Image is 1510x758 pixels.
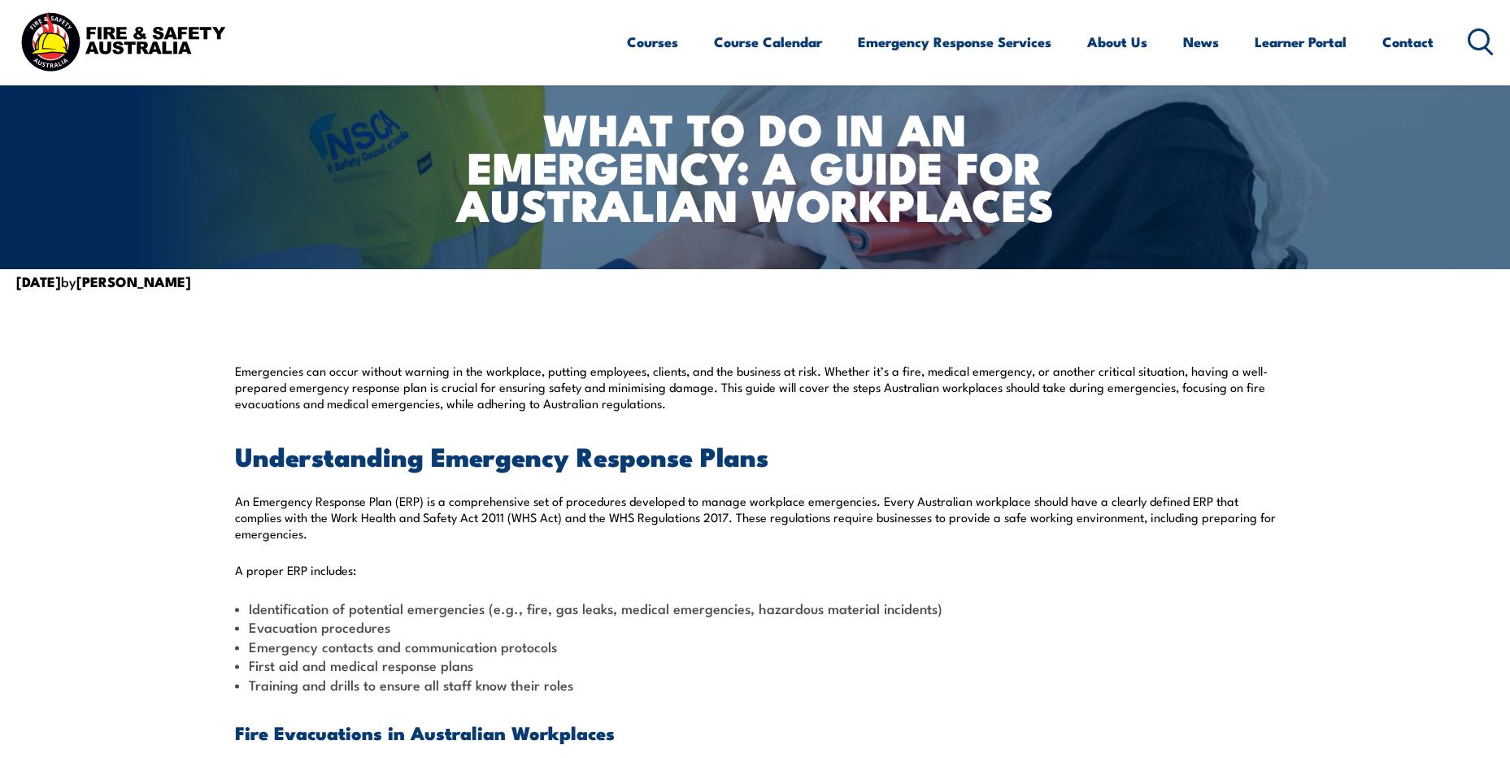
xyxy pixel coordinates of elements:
a: About Us [1087,20,1147,63]
a: Emergency Response Services [858,20,1051,63]
li: Identification of potential emergencies (e.g., fire, gas leaks, medical emergencies, hazardous ma... [235,599,1276,617]
h3: Fire Evacuations in Australian Workplaces [235,723,1276,742]
strong: [PERSON_NAME] [76,271,191,292]
h2: Understanding Emergency Response Plans [235,444,1276,467]
h1: What to Do in an Emergency: A Guide for Australian Workplaces [435,109,1075,223]
a: Course Calendar [714,20,822,63]
p: Emergencies can occur without warning in the workplace, putting employees, clients, and the busin... [235,363,1276,412]
p: A proper ERP includes: [235,562,1276,578]
li: First aid and medical response plans [235,656,1276,674]
span: by [16,271,191,291]
a: Learner Portal [1255,20,1347,63]
li: Training and drills to ensure all staff know their roles [235,675,1276,694]
li: Emergency contacts and communication protocols [235,637,1276,656]
strong: [DATE] [16,271,61,292]
a: Contact [1382,20,1434,63]
a: Courses [627,20,678,63]
a: News [1183,20,1219,63]
li: Evacuation procedures [235,617,1276,636]
p: An Emergency Response Plan (ERP) is a comprehensive set of procedures developed to manage workpla... [235,493,1276,542]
